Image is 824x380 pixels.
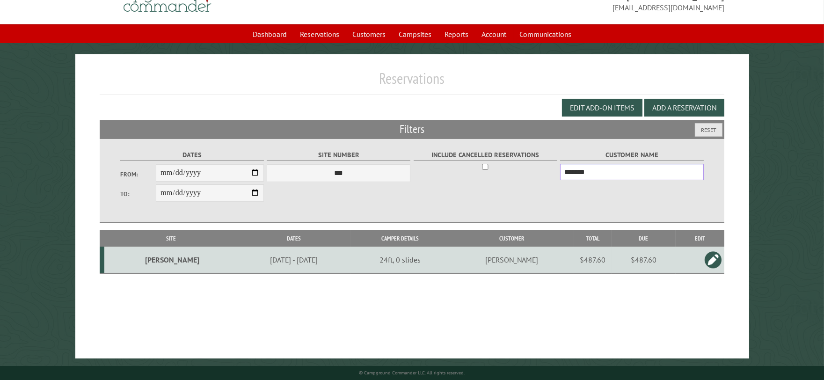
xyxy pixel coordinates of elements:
a: Account [476,25,512,43]
th: Total [574,230,612,247]
label: Dates [120,150,264,161]
div: [PERSON_NAME] [108,255,236,264]
td: [PERSON_NAME] [449,247,574,273]
label: Customer Name [560,150,704,161]
label: Include Cancelled Reservations [414,150,557,161]
a: Reservations [294,25,345,43]
label: To: [120,190,156,198]
th: Camper Details [351,230,450,247]
a: Campsites [393,25,437,43]
label: From: [120,170,156,179]
th: Due [612,230,676,247]
td: $487.60 [612,247,676,273]
th: Dates [237,230,350,247]
a: Customers [347,25,391,43]
a: Communications [514,25,577,43]
th: Edit [676,230,724,247]
h2: Filters [100,120,724,138]
small: © Campground Commander LLC. All rights reserved. [359,370,465,376]
th: Customer [449,230,574,247]
button: Add a Reservation [644,99,724,117]
h1: Reservations [100,69,724,95]
a: Dashboard [247,25,292,43]
label: Site Number [267,150,410,161]
td: 24ft, 0 slides [351,247,450,273]
td: $487.60 [574,247,612,273]
button: Edit Add-on Items [562,99,642,117]
th: Site [104,230,237,247]
button: Reset [695,123,722,137]
a: Reports [439,25,474,43]
div: [DATE] - [DATE] [239,255,350,264]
